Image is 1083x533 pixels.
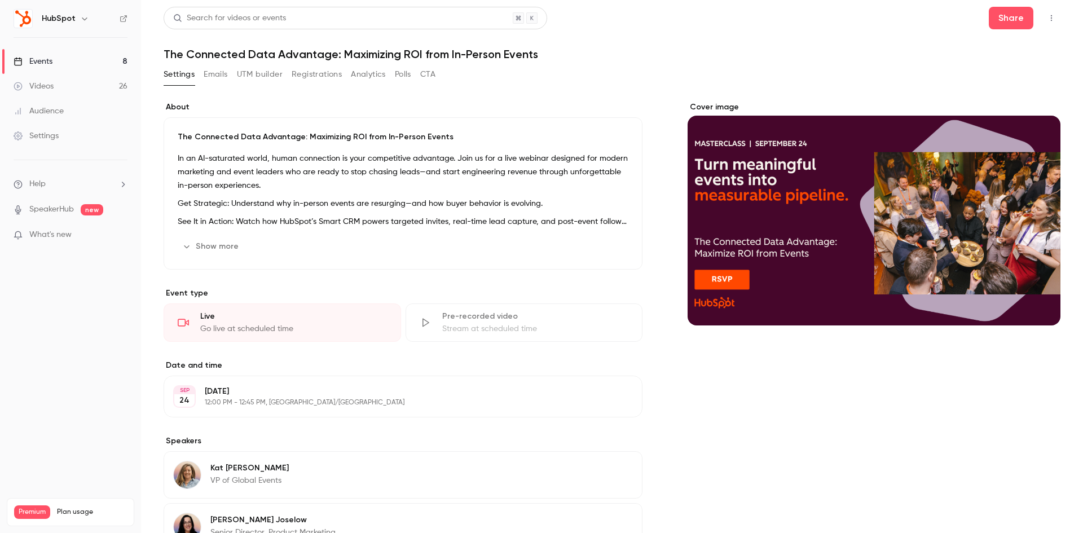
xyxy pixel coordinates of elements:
span: Help [29,178,46,190]
p: [DATE] [205,386,583,397]
img: HubSpot [14,10,32,28]
li: help-dropdown-opener [14,178,127,190]
button: CTA [420,65,435,83]
p: [PERSON_NAME] Joselow [210,514,336,526]
button: Share [989,7,1033,29]
p: The Connected Data Advantage: Maximizing ROI from In-Person Events [178,131,628,143]
a: SpeakerHub [29,204,74,215]
label: Speakers [164,435,642,447]
div: Pre-recorded video [442,311,629,322]
label: Date and time [164,360,642,371]
p: Get Strategic: Understand why in-person events are resurging—and how buyer behavior is evolving. [178,197,628,210]
span: Premium [14,505,50,519]
h1: The Connected Data Advantage: Maximizing ROI from In-Person Events [164,47,1060,61]
button: Settings [164,65,195,83]
div: LiveGo live at scheduled time [164,303,401,342]
img: Kat Tooley [174,461,201,488]
button: Registrations [292,65,342,83]
button: Show more [178,237,245,256]
p: 12:00 PM - 12:45 PM, [GEOGRAPHIC_DATA]/[GEOGRAPHIC_DATA] [205,398,583,407]
section: Cover image [688,102,1060,325]
button: UTM builder [237,65,283,83]
iframe: Noticeable Trigger [114,230,127,240]
div: Pre-recorded videoStream at scheduled time [406,303,643,342]
label: About [164,102,642,113]
p: VP of Global Events [210,475,289,486]
p: 24 [179,395,190,406]
p: See It in Action: Watch how HubSpot’s Smart CRM powers targeted invites, real-time lead capture, ... [178,215,628,228]
div: SEP [174,386,195,394]
label: Cover image [688,102,1060,113]
div: Search for videos or events [173,12,286,24]
div: Audience [14,105,64,117]
div: Stream at scheduled time [442,323,629,334]
div: Go live at scheduled time [200,323,387,334]
button: Emails [204,65,227,83]
button: Polls [395,65,411,83]
p: Event type [164,288,642,299]
p: In an AI-saturated world, human connection is your competitive advantage. Join us for a live webi... [178,152,628,192]
span: new [81,204,103,215]
span: What's new [29,229,72,241]
h6: HubSpot [42,13,76,24]
span: Plan usage [57,508,127,517]
div: Live [200,311,387,322]
div: Kat TooleyKat [PERSON_NAME]VP of Global Events [164,451,642,499]
div: Events [14,56,52,67]
p: Kat [PERSON_NAME] [210,462,289,474]
div: Videos [14,81,54,92]
div: Settings [14,130,59,142]
button: Analytics [351,65,386,83]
